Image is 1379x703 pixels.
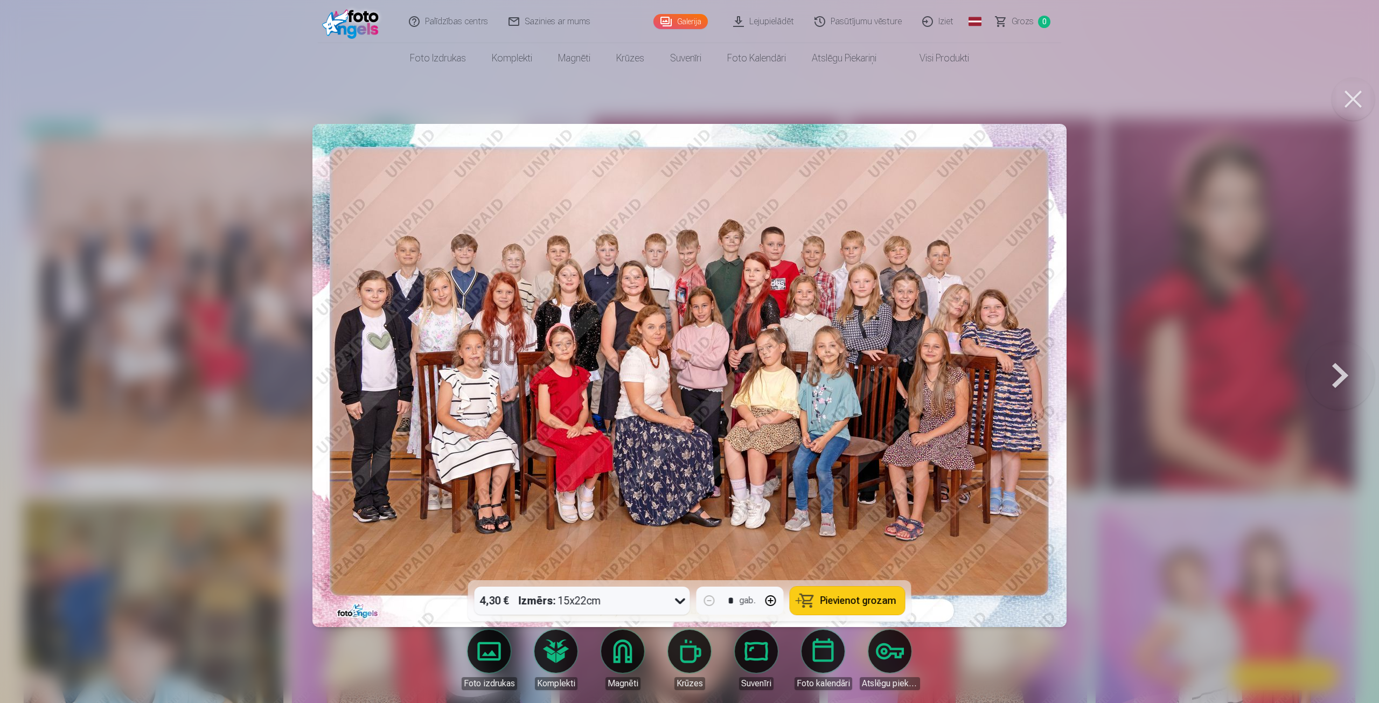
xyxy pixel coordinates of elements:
[593,630,653,690] a: Magnēti
[535,677,577,690] div: Komplekti
[653,14,708,29] a: Galerija
[526,630,586,690] a: Komplekti
[674,677,705,690] div: Krūzes
[799,43,889,73] a: Atslēgu piekariņi
[1012,15,1034,28] span: Grozs
[605,677,640,690] div: Magnēti
[519,593,556,608] strong: Izmērs :
[726,630,786,690] a: Suvenīri
[519,587,601,615] div: 15x22cm
[739,677,774,690] div: Suvenīri
[657,43,714,73] a: Suvenīri
[740,594,756,607] div: gab.
[793,630,853,690] a: Foto kalendāri
[545,43,603,73] a: Magnēti
[714,43,799,73] a: Foto kalendāri
[790,587,905,615] button: Pievienot grozam
[459,630,519,690] a: Foto izdrukas
[820,596,896,605] span: Pievienot grozam
[603,43,657,73] a: Krūzes
[462,677,517,690] div: Foto izdrukas
[795,677,852,690] div: Foto kalendāri
[659,630,720,690] a: Krūzes
[322,4,384,39] img: /fa1
[860,630,920,690] a: Atslēgu piekariņi
[1038,16,1050,28] span: 0
[479,43,545,73] a: Komplekti
[889,43,982,73] a: Visi produkti
[475,587,514,615] div: 4,30 €
[397,43,479,73] a: Foto izdrukas
[860,677,920,690] div: Atslēgu piekariņi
